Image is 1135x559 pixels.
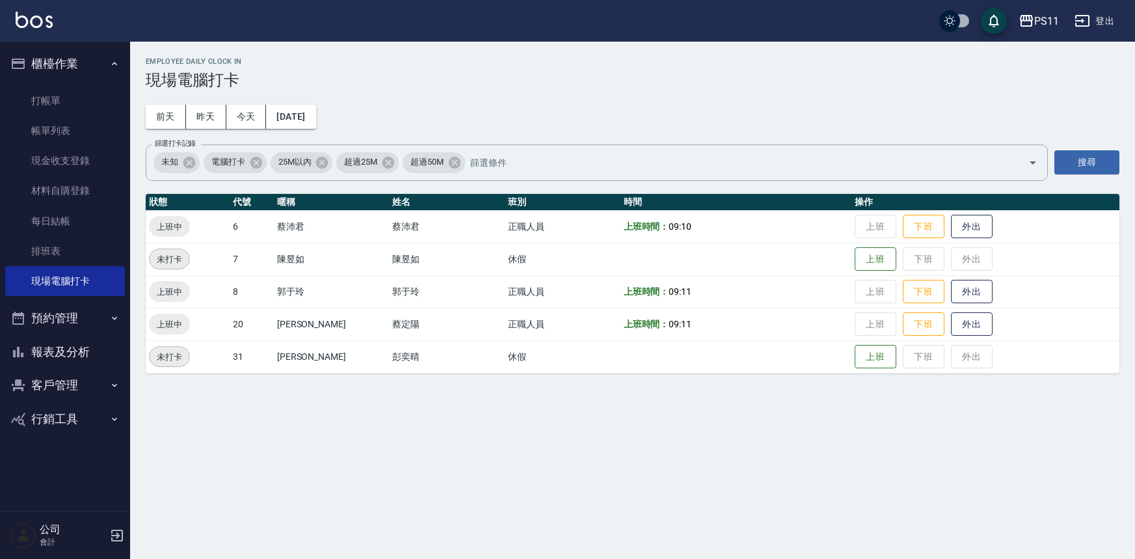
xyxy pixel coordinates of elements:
img: Logo [16,12,53,28]
button: 下班 [903,215,944,239]
span: 電腦打卡 [204,156,253,169]
button: 客戶管理 [5,368,125,402]
b: 上班時間： [624,319,669,329]
td: [PERSON_NAME] [274,308,390,340]
td: 蔡沛君 [389,210,505,243]
td: 31 [230,340,273,373]
button: 報表及分析 [5,335,125,369]
button: 登出 [1069,9,1119,33]
td: 7 [230,243,273,275]
b: 上班時間： [624,221,669,232]
div: PS11 [1034,13,1059,29]
th: 狀態 [146,194,230,211]
div: 電腦打卡 [204,152,267,173]
a: 現場電腦打卡 [5,266,125,296]
span: 超過50M [403,156,451,169]
button: 上班 [855,345,896,369]
span: 09:11 [669,286,691,297]
button: 外出 [951,312,993,336]
button: 下班 [903,280,944,304]
span: 超過25M [336,156,385,169]
th: 操作 [851,194,1119,211]
a: 材料自購登錄 [5,176,125,206]
td: 6 [230,210,273,243]
span: 上班中 [149,220,190,234]
h3: 現場電腦打卡 [146,71,1119,89]
a: 現金收支登錄 [5,146,125,176]
a: 排班表 [5,236,125,266]
label: 篩選打卡記錄 [155,139,196,148]
button: 櫃檯作業 [5,47,125,81]
button: 下班 [903,312,944,336]
button: Open [1022,152,1043,173]
td: 郭于玲 [274,275,390,308]
td: 8 [230,275,273,308]
td: 陳昱如 [274,243,390,275]
a: 每日結帳 [5,206,125,236]
button: 前天 [146,105,186,129]
span: 未知 [154,156,186,169]
button: 外出 [951,280,993,304]
td: 20 [230,308,273,340]
b: 上班時間： [624,286,669,297]
button: PS11 [1013,8,1064,34]
button: save [981,8,1007,34]
td: 正職人員 [505,210,621,243]
div: 超過25M [336,152,399,173]
a: 打帳單 [5,86,125,116]
td: 休假 [505,340,621,373]
td: 彭奕晴 [389,340,505,373]
button: [DATE] [266,105,315,129]
th: 時間 [621,194,851,211]
th: 姓名 [389,194,505,211]
td: 正職人員 [505,275,621,308]
h2: Employee Daily Clock In [146,57,1119,66]
span: 未打卡 [150,252,189,266]
span: 上班中 [149,318,190,331]
td: 陳昱如 [389,243,505,275]
td: 正職人員 [505,308,621,340]
div: 超過50M [403,152,465,173]
div: 25M以內 [271,152,333,173]
span: 09:11 [669,319,691,329]
button: 搜尋 [1054,150,1119,174]
span: 未打卡 [150,350,189,364]
p: 會計 [40,536,106,548]
td: 郭于玲 [389,275,505,308]
input: 篩選條件 [467,151,1006,174]
div: 未知 [154,152,200,173]
th: 暱稱 [274,194,390,211]
span: 09:10 [669,221,691,232]
button: 外出 [951,215,993,239]
th: 代號 [230,194,273,211]
button: 昨天 [186,105,226,129]
td: 蔡沛君 [274,210,390,243]
h5: 公司 [40,523,106,536]
button: 今天 [226,105,267,129]
td: 蔡定陽 [389,308,505,340]
img: Person [10,523,36,549]
a: 帳單列表 [5,116,125,146]
th: 班別 [505,194,621,211]
span: 上班中 [149,285,190,299]
button: 預約管理 [5,301,125,335]
button: 行銷工具 [5,402,125,436]
td: [PERSON_NAME] [274,340,390,373]
button: 上班 [855,247,896,271]
span: 25M以內 [271,156,319,169]
td: 休假 [505,243,621,275]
